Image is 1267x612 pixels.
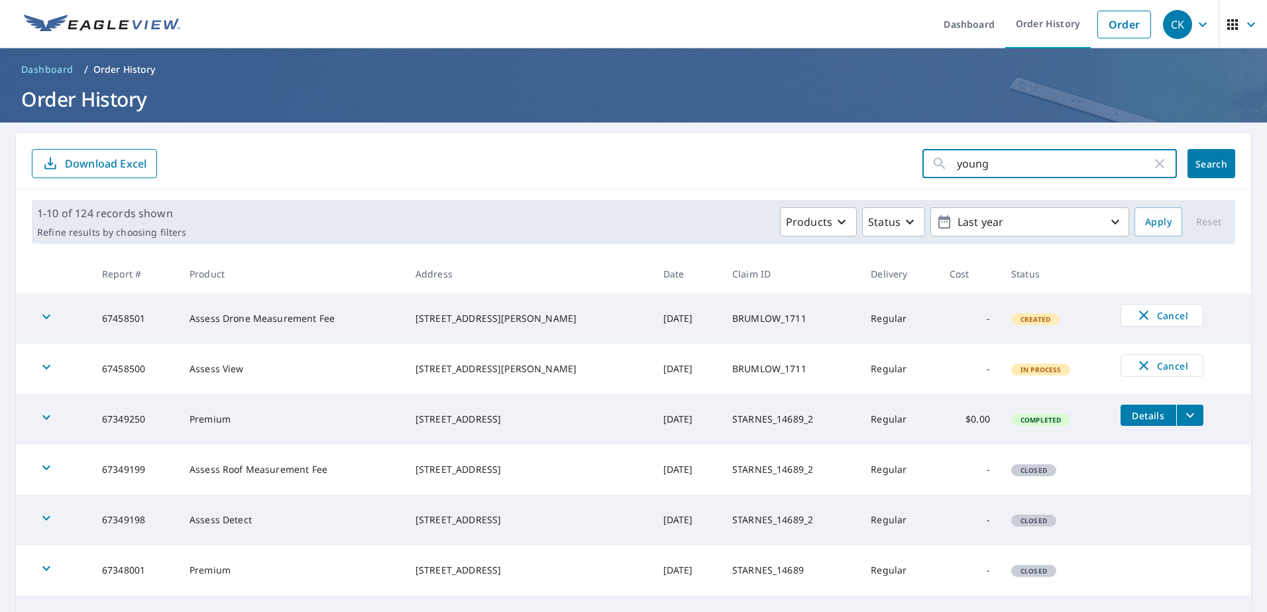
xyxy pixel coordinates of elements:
[653,293,722,344] td: [DATE]
[860,444,938,495] td: Regular
[91,344,179,394] td: 67458500
[722,394,860,444] td: STARNES_14689_2
[939,444,1001,495] td: -
[780,207,857,236] button: Products
[860,495,938,545] td: Regular
[939,293,1001,344] td: -
[179,293,405,344] td: Assess Drone Measurement Fee
[868,214,901,230] p: Status
[860,344,938,394] td: Regular
[1013,566,1055,576] span: Closed
[415,312,642,325] div: [STREET_ADDRESS][PERSON_NAME]
[91,394,179,444] td: 67349250
[1097,11,1151,38] a: Order
[939,545,1001,595] td: -
[16,59,1251,80] nav: breadcrumb
[939,254,1001,293] th: Cost
[93,63,156,76] p: Order History
[179,545,405,595] td: Premium
[179,254,405,293] th: Product
[415,513,642,527] div: [STREET_ADDRESS]
[415,413,642,426] div: [STREET_ADDRESS]
[179,394,405,444] td: Premium
[1013,466,1055,475] span: Closed
[1145,214,1172,230] span: Apply
[1013,365,1070,374] span: In Process
[1013,315,1058,324] span: Created
[722,293,860,344] td: BRUMLOW_1711
[1121,405,1176,426] button: detailsBtn-67349250
[24,15,180,34] img: EV Logo
[91,545,179,595] td: 67348001
[16,85,1251,113] h1: Order History
[179,495,405,545] td: Assess Detect
[1198,158,1225,170] span: Search
[37,205,186,221] p: 1-10 of 124 records shown
[1134,207,1182,236] button: Apply
[939,394,1001,444] td: $0.00
[1013,516,1055,525] span: Closed
[84,62,88,77] li: /
[653,344,722,394] td: [DATE]
[653,444,722,495] td: [DATE]
[1134,307,1189,323] span: Cancel
[930,207,1129,236] button: Last year
[862,207,925,236] button: Status
[37,227,186,238] p: Refine results by choosing filters
[1121,304,1203,327] button: Cancel
[860,545,938,595] td: Regular
[1163,10,1192,39] div: CK
[722,495,860,545] td: STARNES_14689_2
[860,254,938,293] th: Delivery
[722,545,860,595] td: STARNES_14689
[405,254,653,293] th: Address
[1001,254,1110,293] th: Status
[939,495,1001,545] td: -
[653,545,722,595] td: [DATE]
[939,344,1001,394] td: -
[91,293,179,344] td: 67458501
[91,444,179,495] td: 67349199
[860,394,938,444] td: Regular
[1129,409,1168,422] span: Details
[16,59,79,80] a: Dashboard
[1176,405,1203,426] button: filesDropdownBtn-67349250
[653,394,722,444] td: [DATE]
[1121,354,1203,377] button: Cancel
[722,254,860,293] th: Claim ID
[415,362,642,376] div: [STREET_ADDRESS][PERSON_NAME]
[860,293,938,344] td: Regular
[786,214,832,230] p: Products
[1187,149,1235,178] button: Search
[32,149,157,178] button: Download Excel
[91,254,179,293] th: Report #
[1134,358,1189,374] span: Cancel
[1013,415,1069,425] span: Completed
[65,156,146,171] p: Download Excel
[179,444,405,495] td: Assess Roof Measurement Fee
[21,63,74,76] span: Dashboard
[653,495,722,545] td: [DATE]
[653,254,722,293] th: Date
[179,344,405,394] td: Assess View
[722,444,860,495] td: STARNES_14689_2
[91,495,179,545] td: 67349198
[957,145,1152,182] input: Address, Report #, Claim ID, etc.
[415,564,642,577] div: [STREET_ADDRESS]
[722,344,860,394] td: BRUMLOW_1711
[952,211,1107,234] p: Last year
[415,463,642,476] div: [STREET_ADDRESS]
